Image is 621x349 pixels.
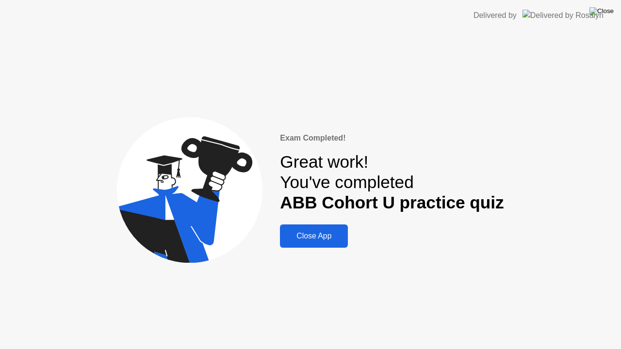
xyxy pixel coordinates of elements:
[280,193,504,212] b: ABB Cohort U practice quiz
[280,132,504,144] div: Exam Completed!
[283,232,345,240] div: Close App
[474,10,517,21] div: Delivered by
[589,7,614,15] img: Close
[523,10,604,21] img: Delivered by Rosalyn
[280,224,348,248] button: Close App
[280,152,504,213] div: Great work! You've completed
